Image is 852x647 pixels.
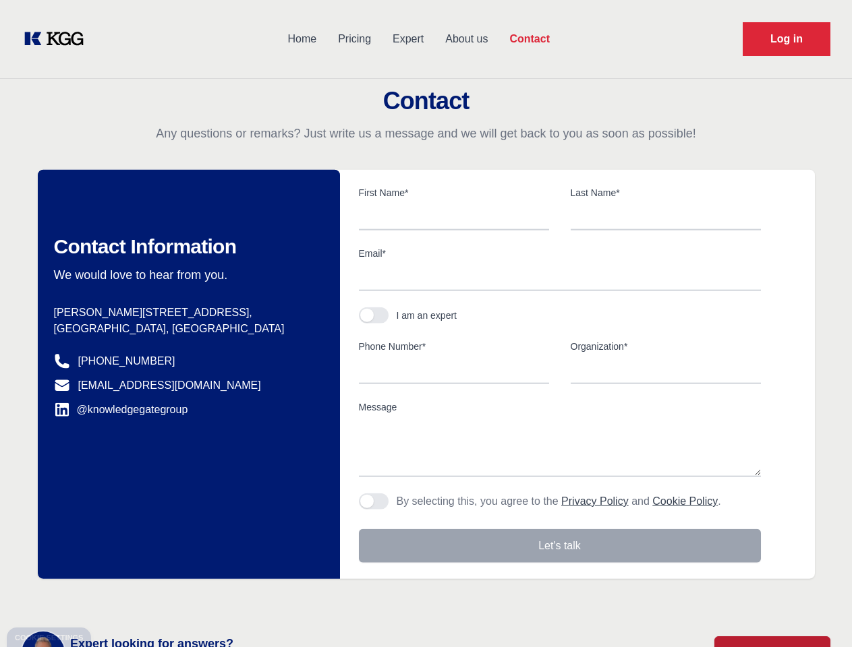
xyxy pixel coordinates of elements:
div: Cookie settings [15,634,83,642]
iframe: Chat Widget [785,582,852,647]
h2: Contact [16,88,836,115]
a: Expert [382,22,434,57]
div: I am an expert [397,309,457,322]
a: @knowledgegategroup [54,402,188,418]
p: We would love to hear from you. [54,267,318,283]
p: Any questions or remarks? Just write us a message and we will get back to you as soon as possible! [16,125,836,142]
a: Privacy Policy [561,495,629,507]
button: Let's talk [359,529,761,563]
p: [GEOGRAPHIC_DATA], [GEOGRAPHIC_DATA] [54,321,318,337]
a: [EMAIL_ADDRESS][DOMAIN_NAME] [78,377,261,394]
a: Pricing [327,22,382,57]
a: Request Demo [743,22,830,56]
label: First Name* [359,186,549,199]
p: By selecting this, you agree to the and . [397,493,721,510]
a: About us [434,22,499,57]
a: [PHONE_NUMBER] [78,353,175,369]
p: [PERSON_NAME][STREET_ADDRESS], [54,305,318,321]
label: Email* [359,247,761,260]
a: Cookie Policy [652,495,718,507]
h2: Contact Information [54,235,318,259]
label: Organization* [571,340,761,353]
a: Home [277,22,327,57]
label: Last Name* [571,186,761,199]
label: Phone Number* [359,340,549,353]
a: KOL Knowledge Platform: Talk to Key External Experts (KEE) [22,28,94,50]
label: Message [359,400,761,414]
a: Contact [499,22,561,57]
